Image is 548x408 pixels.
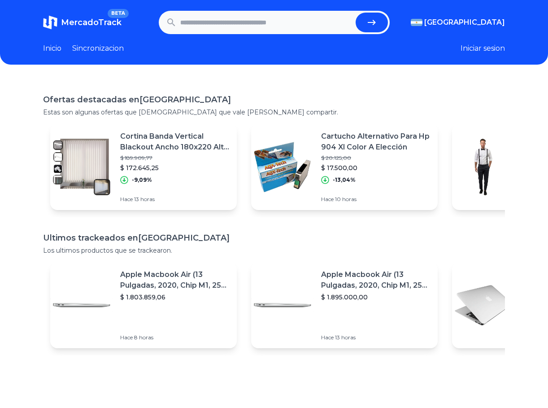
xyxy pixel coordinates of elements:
span: MercadoTrack [61,18,122,27]
p: Estas son algunas ofertas que [DEMOGRAPHIC_DATA] que vale [PERSON_NAME] compartir. [43,108,505,117]
h1: Ofertas destacadas en [GEOGRAPHIC_DATA] [43,93,505,106]
h1: Ultimos trackeados en [GEOGRAPHIC_DATA] [43,232,505,244]
button: Iniciar sesion [461,43,505,54]
p: Cartucho Alternativo Para Hp 904 Xl Color A Elección [321,131,431,153]
img: Featured image [50,136,113,198]
p: $ 17.500,00 [321,163,431,172]
img: Featured image [50,274,113,337]
p: Cortina Banda Vertical Blackout Ancho 180x220 Alto Hot Sale [120,131,230,153]
a: Featured imageCortina Banda Vertical Blackout Ancho 180x220 Alto Hot Sale$ 189.909,77$ 172.645,25... [50,124,237,210]
img: Featured image [251,274,314,337]
p: Apple Macbook Air (13 Pulgadas, 2020, Chip M1, 256 Gb De Ssd, 8 Gb De Ram) - Plata [120,269,230,291]
a: Featured imageApple Macbook Air (13 Pulgadas, 2020, Chip M1, 256 Gb De Ssd, 8 Gb De Ram) - Plata$... [251,262,438,348]
button: [GEOGRAPHIC_DATA] [411,17,505,28]
p: $ 189.909,77 [120,154,230,162]
img: Featured image [452,274,515,337]
img: Featured image [452,136,515,198]
img: Featured image [251,136,314,198]
a: Featured imageCartucho Alternativo Para Hp 904 Xl Color A Elección$ 20.125,00$ 17.500,00-13,04%Ha... [251,124,438,210]
p: Hace 8 horas [120,334,230,341]
span: BETA [108,9,129,18]
p: $ 172.645,25 [120,163,230,172]
a: Sincronizacion [72,43,124,54]
img: Argentina [411,19,422,26]
p: -13,04% [333,176,356,184]
img: MercadoTrack [43,15,57,30]
span: [GEOGRAPHIC_DATA] [424,17,505,28]
p: Los ultimos productos que se trackearon. [43,246,505,255]
p: Hace 13 horas [120,196,230,203]
p: Hace 13 horas [321,334,431,341]
p: $ 1.895.000,00 [321,293,431,302]
a: Featured imageApple Macbook Air (13 Pulgadas, 2020, Chip M1, 256 Gb De Ssd, 8 Gb De Ram) - Plata$... [50,262,237,348]
p: Apple Macbook Air (13 Pulgadas, 2020, Chip M1, 256 Gb De Ssd, 8 Gb De Ram) - Plata [321,269,431,291]
p: $ 1.803.859,06 [120,293,230,302]
p: -9,09% [132,176,152,184]
a: MercadoTrackBETA [43,15,122,30]
p: Hace 10 horas [321,196,431,203]
a: Inicio [43,43,61,54]
p: $ 20.125,00 [321,154,431,162]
